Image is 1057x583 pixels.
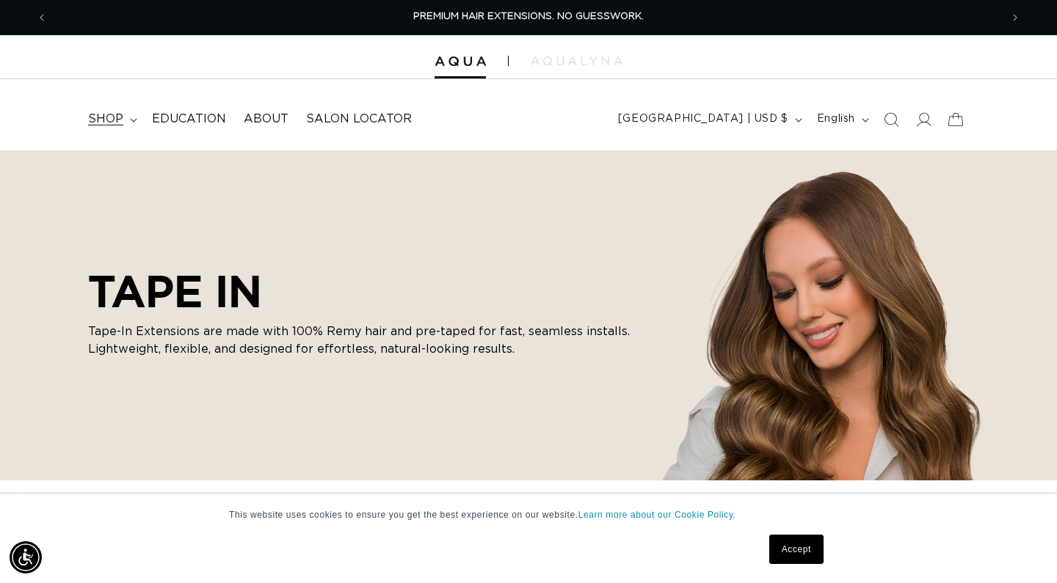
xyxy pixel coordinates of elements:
img: aqualyna.com [531,56,622,65]
span: English [817,111,855,127]
a: Salon Locator [297,103,421,136]
span: Salon Locator [306,111,412,127]
p: This website uses cookies to ensure you get the best experience on our website. [229,508,828,521]
div: Accessibility Menu [10,541,42,573]
span: shop [88,111,123,127]
a: About [235,103,297,136]
span: About [244,111,288,127]
button: Previous announcement [26,4,58,32]
span: [GEOGRAPHIC_DATA] | USD $ [618,111,788,127]
p: Tape-In Extensions are made with 100% Remy hair and pre-taped for fast, seamless installs. Lightw... [88,323,646,358]
img: Aqua Hair Extensions [435,56,486,67]
span: Education [152,111,226,127]
iframe: Chat Widget [984,513,1057,583]
span: PREMIUM HAIR EXTENSIONS. NO GUESSWORK. [413,12,644,21]
a: Education [143,103,235,136]
h2: TAPE IN [88,265,646,317]
summary: Search [875,103,907,136]
button: Next announcement [999,4,1031,32]
a: Learn more about our Cookie Policy. [578,510,736,520]
button: [GEOGRAPHIC_DATA] | USD $ [609,106,808,133]
a: Accept [769,535,824,564]
summary: shop [79,103,143,136]
button: English [808,106,875,133]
